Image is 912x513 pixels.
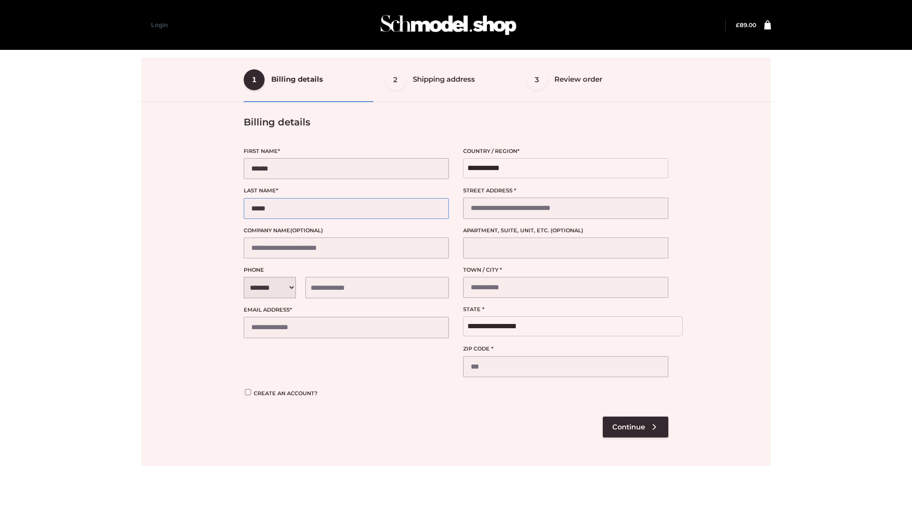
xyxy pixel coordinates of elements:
span: £ [736,21,740,28]
img: Schmodel Admin 964 [377,6,520,44]
bdi: 89.00 [736,21,756,28]
a: £89.00 [736,21,756,28]
a: Login [151,21,168,28]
